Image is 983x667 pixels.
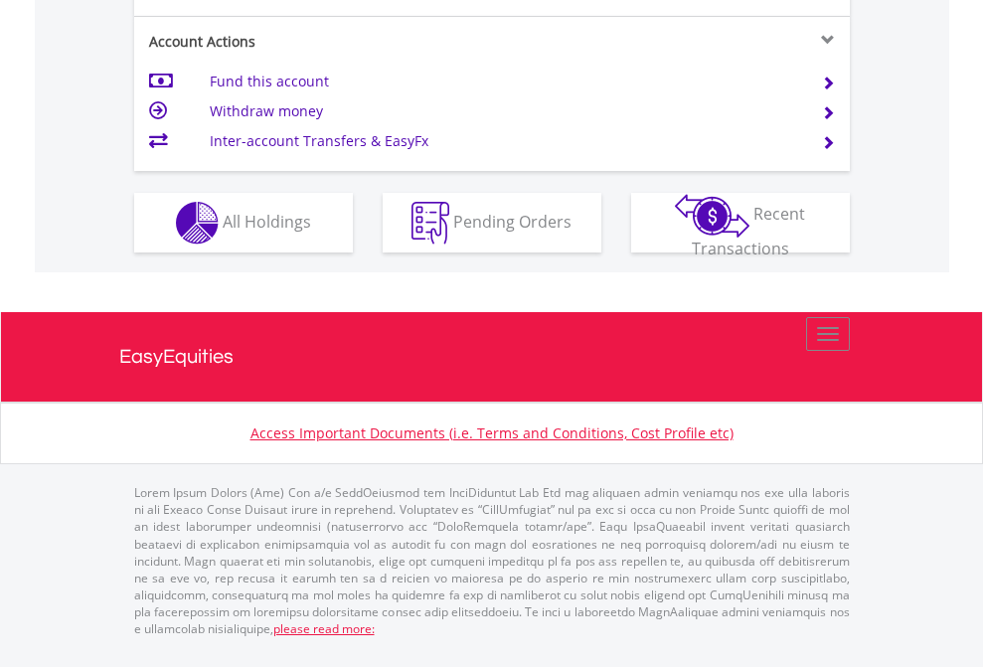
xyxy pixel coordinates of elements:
[453,210,572,232] span: Pending Orders
[176,202,219,245] img: holdings-wht.png
[134,193,353,252] button: All Holdings
[134,32,492,52] div: Account Actions
[210,96,797,126] td: Withdraw money
[411,202,449,245] img: pending_instructions-wht.png
[119,312,865,402] a: EasyEquities
[383,193,601,252] button: Pending Orders
[631,193,850,252] button: Recent Transactions
[210,126,797,156] td: Inter-account Transfers & EasyFx
[223,210,311,232] span: All Holdings
[250,423,734,442] a: Access Important Documents (i.e. Terms and Conditions, Cost Profile etc)
[273,620,375,637] a: please read more:
[675,194,749,238] img: transactions-zar-wht.png
[134,484,850,637] p: Lorem Ipsum Dolors (Ame) Con a/e SeddOeiusmod tem InciDiduntut Lab Etd mag aliquaen admin veniamq...
[210,67,797,96] td: Fund this account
